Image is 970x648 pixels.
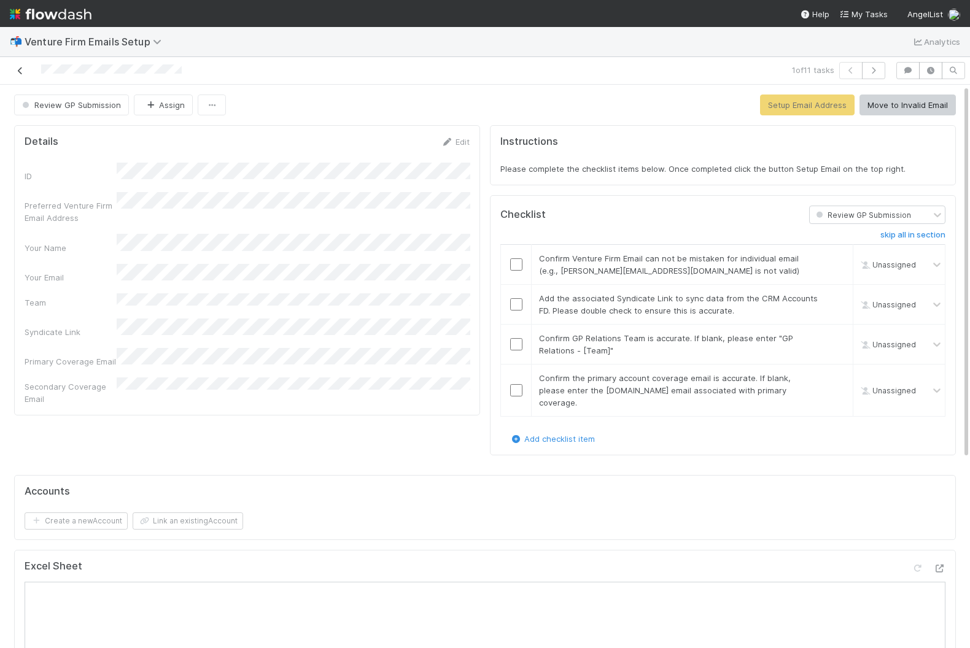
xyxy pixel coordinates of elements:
div: Your Name [25,242,117,254]
span: Add the associated Syndicate Link to sync data from the CRM Accounts FD. Please double check to e... [539,293,818,315]
div: ID [25,170,117,182]
div: Help [800,8,829,20]
span: Review GP Submission [813,210,911,219]
span: Confirm GP Relations Team is accurate. If blank, please enter "GP Relations - [Team]" [539,333,793,355]
h5: Accounts [25,485,70,498]
img: avatar_eed832e9-978b-43e4-b51e-96e46fa5184b.png [948,9,960,21]
button: Setup Email Address [760,94,855,115]
span: Unassigned [858,260,916,269]
div: Preferred Venture Firm Email Address [25,199,117,224]
span: Confirm the primary account coverage email is accurate. If blank, please enter the [DOMAIN_NAME] ... [539,373,791,407]
button: Assign [134,94,193,115]
span: 1 of 11 tasks [792,64,834,76]
img: logo-inverted-e16ddd16eac7371096b0.svg [10,4,91,25]
span: 📬 [10,36,22,47]
a: skip all in section [880,230,945,245]
span: Review GP Submission [20,100,121,110]
span: Venture Firm Emails Setup [25,36,168,48]
div: Your Email [25,271,117,283]
a: Edit [441,137,470,147]
button: Link an existingAccount [133,512,243,530]
a: Add checklist item [510,434,595,444]
div: Primary Coverage Email [25,355,117,368]
span: My Tasks [839,9,888,19]
span: Confirm Venture Firm Email can not be mistaken for individual email (e.g., [PERSON_NAME][EMAIL_AD... [539,253,799,276]
button: Review GP Submission [14,94,129,115]
button: Move to Invalid Email [859,94,956,115]
div: Secondary Coverage Email [25,380,117,405]
h5: Details [25,136,58,148]
button: Create a newAccount [25,512,128,530]
h5: Instructions [500,136,945,148]
h5: Excel Sheet [25,560,82,573]
div: Team [25,296,117,309]
a: Analytics [912,34,960,49]
span: Please complete the checklist items below. Once completed click the button Setup Email on the top... [500,164,906,174]
span: AngelList [907,9,943,19]
span: Unassigned [858,300,916,309]
span: Unassigned [858,386,916,395]
h5: Checklist [500,209,546,221]
div: Syndicate Link [25,326,117,338]
span: Unassigned [858,340,916,349]
a: My Tasks [839,8,888,20]
h6: skip all in section [880,230,945,240]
